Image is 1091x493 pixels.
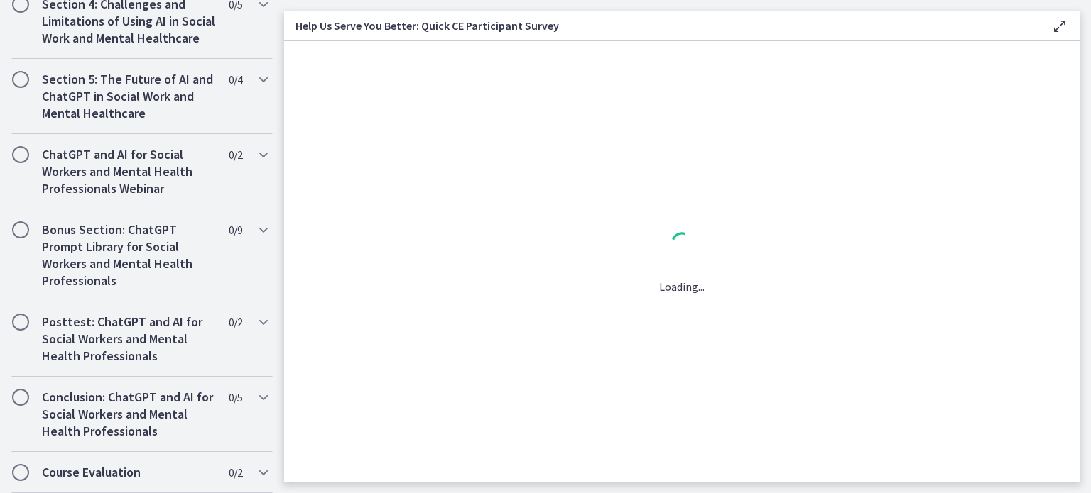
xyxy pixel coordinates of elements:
[42,389,215,440] h2: Conclusion: ChatGPT and AI for Social Workers and Mental Health Professionals
[229,464,242,481] span: 0 / 2
[42,221,215,289] h2: Bonus Section: ChatGPT Prompt Library for Social Workers and Mental Health Professionals
[229,314,242,331] span: 0 / 2
[42,146,215,197] h2: ChatGPT and AI for Social Workers and Mental Health Professionals Webinar
[229,221,242,238] span: 0 / 9
[42,71,215,122] h2: Section 5: The Future of AI and ChatGPT in Social Work and Mental Healthcare
[659,278,705,295] p: Loading...
[229,389,242,406] span: 0 / 5
[42,464,215,481] h2: Course Evaluation
[295,17,1028,34] h3: Help Us Serve You Better: Quick CE Participant Survey
[42,314,215,365] h2: Posttest: ChatGPT and AI for Social Workers and Mental Health Professionals
[229,146,242,163] span: 0 / 2
[229,71,242,88] span: 0 / 4
[659,228,705,261] div: 1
